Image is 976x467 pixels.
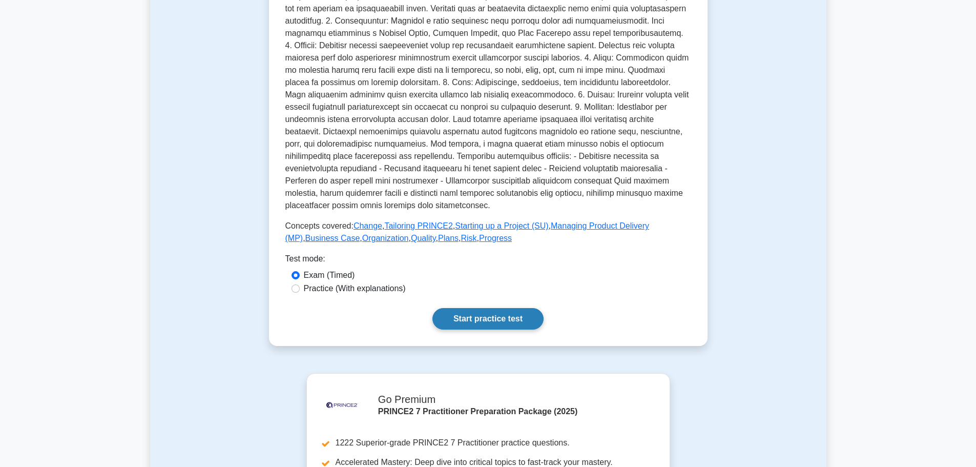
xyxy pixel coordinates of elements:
label: Exam (Timed) [304,269,355,281]
a: Tailoring PRINCE2 [384,221,452,230]
a: Risk [461,234,477,242]
div: Test mode: [285,253,691,269]
a: Organization [362,234,409,242]
a: Progress [479,234,512,242]
a: Change [354,221,382,230]
a: Start practice test [432,308,544,330]
a: Business Case [305,234,360,242]
a: Quality [411,234,436,242]
p: Concepts covered: , , , , , , , , , [285,220,691,245]
label: Practice (With explanations) [304,282,406,295]
a: Starting up a Project (SU) [455,221,548,230]
a: Plans [438,234,459,242]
